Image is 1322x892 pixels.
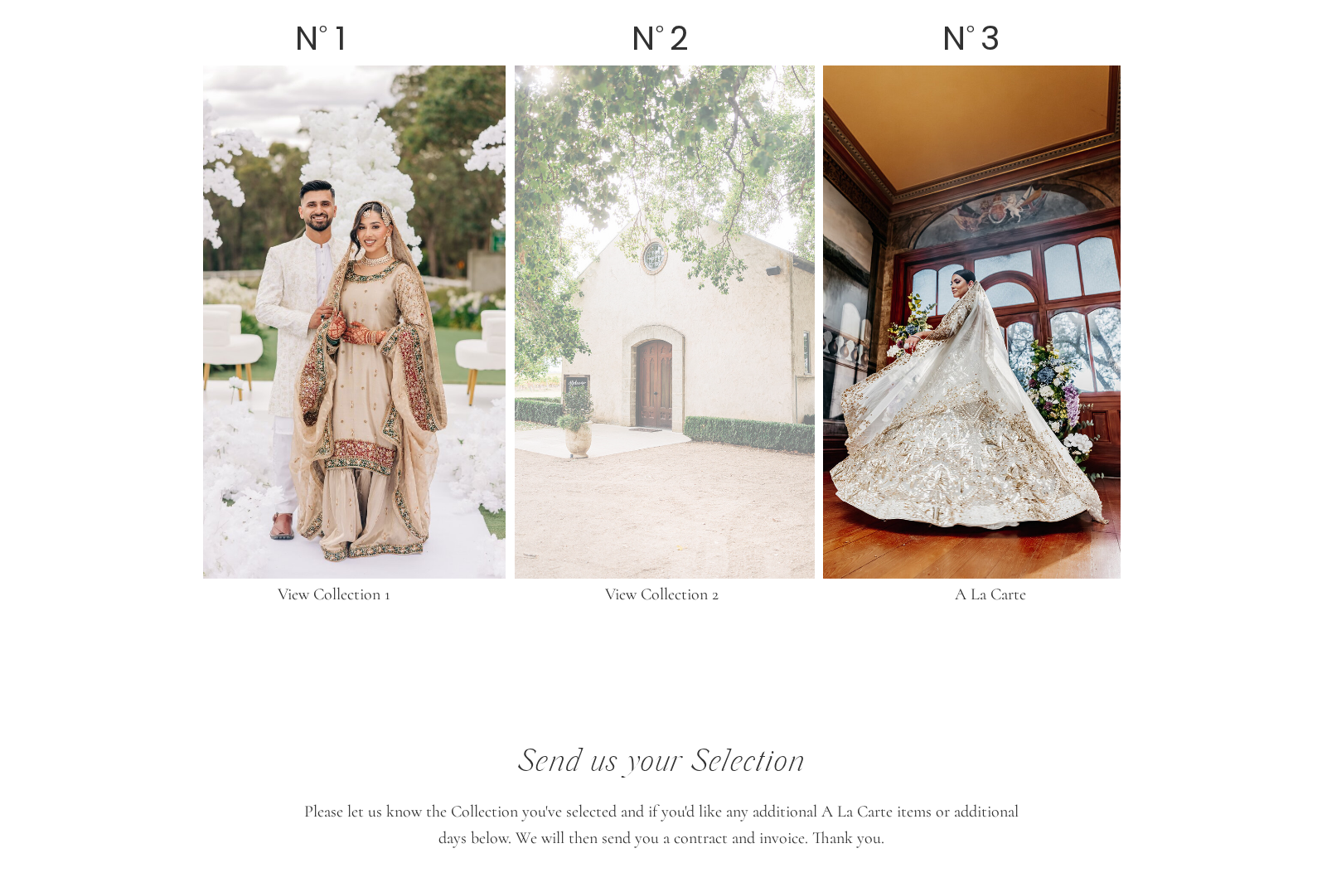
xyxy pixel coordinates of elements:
[319,22,334,42] p: o
[289,22,325,59] h2: N
[972,22,1008,59] h2: 3
[301,798,1023,856] h3: Please let us know the Collection you've selected and if you'd like any additional A La Carte ite...
[966,22,981,42] p: o
[322,22,358,59] h2: 1
[569,586,755,611] a: View Collection 2
[626,22,661,59] h2: N
[937,22,972,59] h2: N
[661,22,697,59] h2: 2
[483,746,840,778] h1: Send us your Selection
[234,586,434,611] h3: View Collection 1
[916,586,1065,611] h3: A La Carte
[656,22,671,42] p: o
